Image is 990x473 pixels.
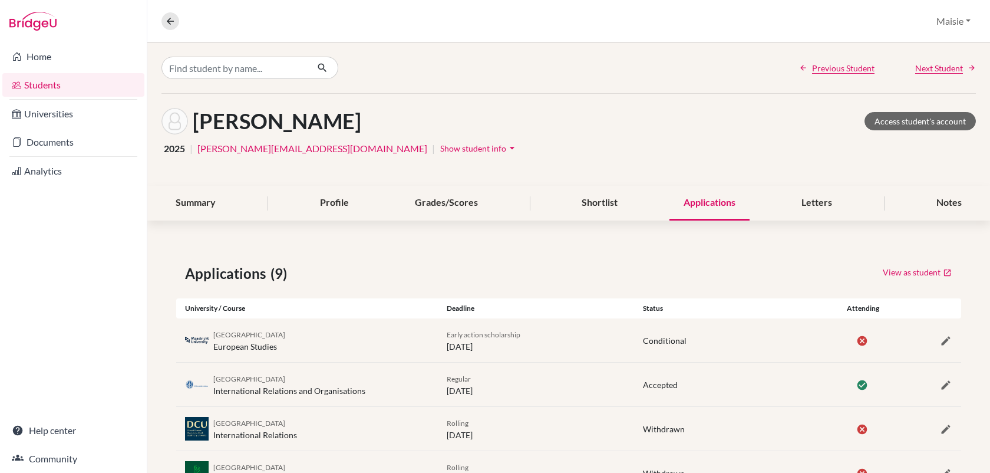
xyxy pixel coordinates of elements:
[643,424,685,434] span: Withdrawn
[193,109,361,134] h1: [PERSON_NAME]
[812,62,874,74] span: Previous Student
[438,303,634,314] div: Deadline
[185,417,209,441] img: ie_dcu__klr5mpr.jpeg
[213,375,285,383] span: [GEOGRAPHIC_DATA]
[787,186,846,221] div: Letters
[643,380,678,390] span: Accepted
[438,416,634,441] div: [DATE]
[950,433,978,461] iframe: Intercom live chat
[2,419,144,442] a: Help center
[2,45,144,68] a: Home
[213,328,285,353] div: European Studies
[864,112,976,130] a: Access student's account
[799,62,874,74] a: Previous Student
[440,139,519,157] button: Show student infoarrow_drop_down
[669,186,750,221] div: Applications
[931,10,976,32] button: Maisie
[161,57,308,79] input: Find student by name...
[270,263,292,284] span: (9)
[213,419,285,428] span: [GEOGRAPHIC_DATA]
[185,336,209,345] img: nl_maa_omvxt46b.png
[190,142,193,156] span: |
[213,372,365,397] div: International Relations and Organisations
[306,186,363,221] div: Profile
[2,73,144,97] a: Students
[830,303,896,314] div: Attending
[567,186,632,221] div: Shortlist
[432,142,435,156] span: |
[915,62,976,74] a: Next Student
[185,263,270,284] span: Applications
[2,447,144,471] a: Community
[915,62,963,74] span: Next Student
[176,303,438,314] div: University / Course
[2,159,144,183] a: Analytics
[922,186,976,221] div: Notes
[213,330,285,339] span: [GEOGRAPHIC_DATA]
[447,375,471,383] span: Regular
[164,142,185,156] span: 2025
[634,303,830,314] div: Status
[2,130,144,154] a: Documents
[161,108,188,134] img: Zsófia Mester's avatar
[447,419,468,428] span: Rolling
[438,328,634,353] div: [DATE]
[213,463,285,472] span: [GEOGRAPHIC_DATA]
[185,380,209,389] img: nl_lei_oonydk7g.png
[401,186,492,221] div: Grades/Scores
[197,142,427,156] a: [PERSON_NAME][EMAIL_ADDRESS][DOMAIN_NAME]
[161,186,230,221] div: Summary
[447,330,520,339] span: Early action scholarship
[506,142,518,154] i: arrow_drop_down
[213,416,297,441] div: International Relations
[438,372,634,397] div: [DATE]
[447,463,468,472] span: Rolling
[9,12,57,31] img: Bridge-U
[440,143,506,153] span: Show student info
[882,263,952,281] a: View as student
[2,102,144,126] a: Universities
[643,336,687,346] span: Conditional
